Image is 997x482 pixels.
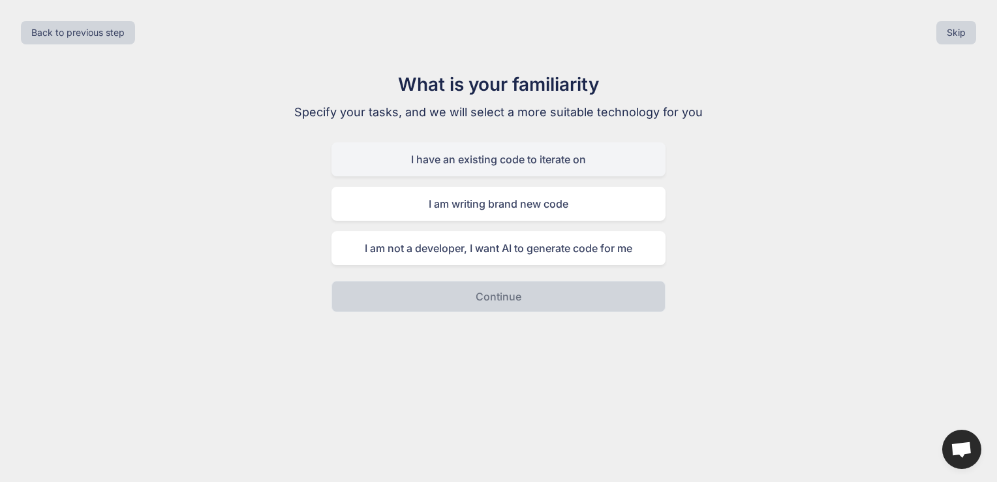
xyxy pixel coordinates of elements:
div: I am writing brand new code [331,187,666,221]
div: I am not a developer, I want AI to generate code for me [331,231,666,265]
button: Continue [331,281,666,312]
div: I have an existing code to iterate on [331,142,666,176]
h1: What is your familiarity [279,71,718,98]
div: Open chat [942,430,981,469]
p: Specify your tasks, and we will select a more suitable technology for you [279,103,718,121]
button: Skip [936,21,976,44]
p: Continue [476,289,521,304]
button: Back to previous step [21,21,135,44]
